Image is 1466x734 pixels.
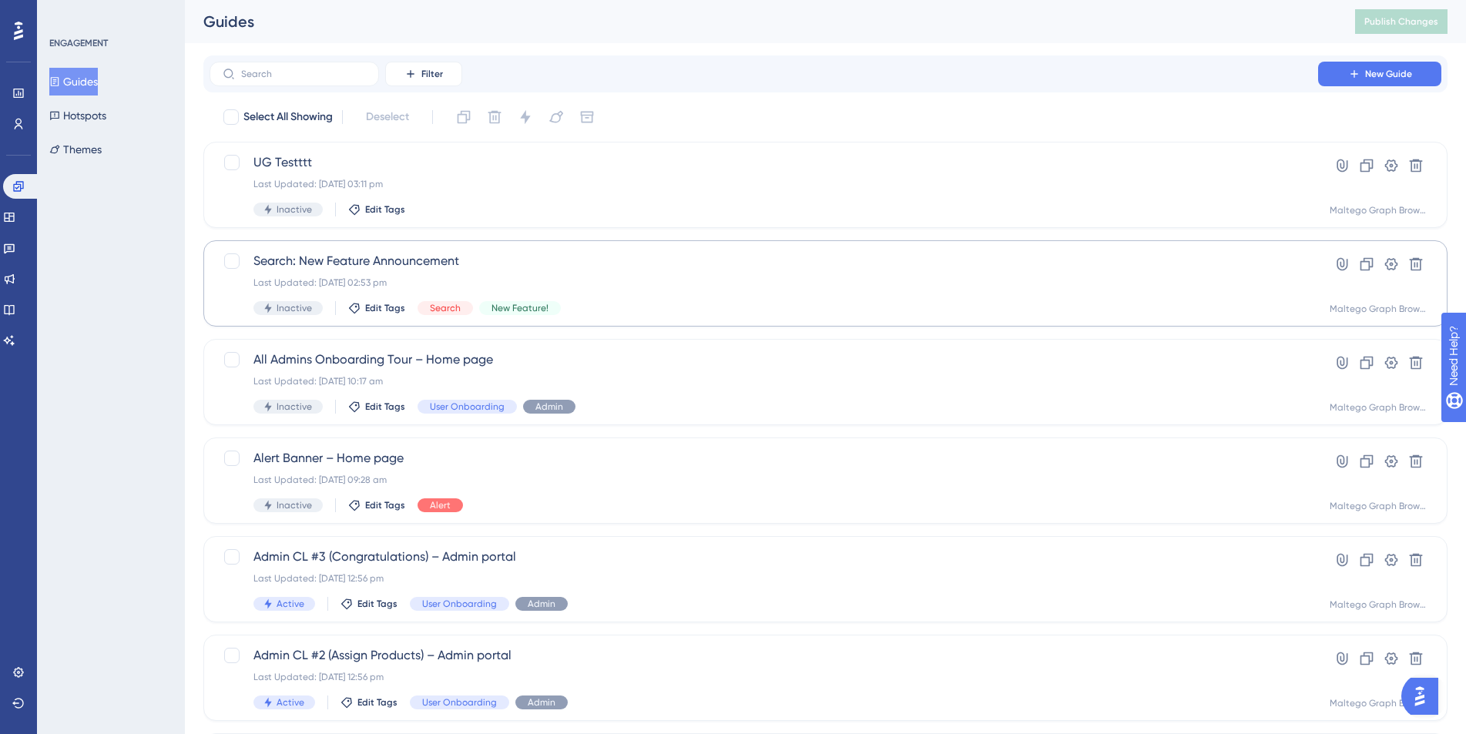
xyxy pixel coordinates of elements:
iframe: UserGuiding AI Assistant Launcher [1401,673,1448,719]
span: Inactive [277,499,312,511]
span: Edit Tags [365,401,405,413]
div: Maltego Graph Browser [1330,401,1428,414]
button: Edit Tags [341,696,398,709]
span: UG Testttt [253,153,1274,172]
button: Guides [49,68,98,96]
button: New Guide [1318,62,1441,86]
div: Last Updated: [DATE] 12:56 pm [253,572,1274,585]
span: Admin CL #2 (Assign Products) – Admin portal [253,646,1274,665]
span: Publish Changes [1364,15,1438,28]
div: Guides [203,11,1317,32]
div: Last Updated: [DATE] 10:17 am [253,375,1274,387]
span: Alert Banner – Home page [253,449,1274,468]
button: Edit Tags [341,598,398,610]
button: Deselect [352,103,423,131]
div: Last Updated: [DATE] 03:11 pm [253,178,1274,190]
span: Filter [421,68,443,80]
span: Need Help? [36,4,96,22]
span: New Guide [1365,68,1412,80]
div: Maltego Graph Browser [1330,500,1428,512]
span: Search [430,302,461,314]
span: Edit Tags [365,499,405,511]
span: Alert [430,499,451,511]
input: Search [241,69,366,79]
button: Publish Changes [1355,9,1448,34]
div: ENGAGEMENT [49,37,108,49]
div: Last Updated: [DATE] 02:53 pm [253,277,1274,289]
span: Search: New Feature Announcement [253,252,1274,270]
span: Edit Tags [357,696,398,709]
span: Edit Tags [365,302,405,314]
span: Active [277,598,304,610]
button: Filter [385,62,462,86]
span: Select All Showing [243,108,333,126]
span: Admin [528,598,555,610]
div: Maltego Graph Browser [1330,204,1428,216]
div: Last Updated: [DATE] 09:28 am [253,474,1274,486]
span: User Onboarding [422,696,497,709]
span: Edit Tags [357,598,398,610]
span: Active [277,696,304,709]
span: Admin [535,401,563,413]
div: Last Updated: [DATE] 12:56 pm [253,671,1274,683]
span: Edit Tags [365,203,405,216]
div: Maltego Graph Browser [1330,697,1428,709]
span: User Onboarding [430,401,505,413]
span: Admin [528,696,555,709]
button: Edit Tags [348,203,405,216]
button: Edit Tags [348,302,405,314]
span: Deselect [366,108,409,126]
span: Inactive [277,203,312,216]
span: Admin CL #3 (Congratulations) – Admin portal [253,548,1274,566]
span: Inactive [277,302,312,314]
button: Edit Tags [348,499,405,511]
span: Inactive [277,401,312,413]
span: New Feature! [491,302,548,314]
span: All Admins Onboarding Tour – Home page [253,350,1274,369]
button: Edit Tags [348,401,405,413]
span: User Onboarding [422,598,497,610]
button: Hotspots [49,102,106,129]
div: Maltego Graph Browser [1330,303,1428,315]
div: Maltego Graph Browser [1330,598,1428,611]
button: Themes [49,136,102,163]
